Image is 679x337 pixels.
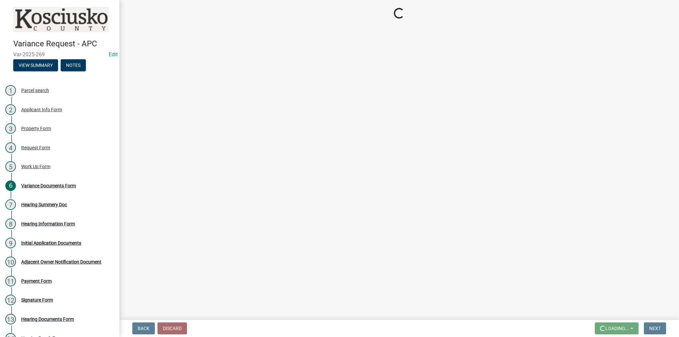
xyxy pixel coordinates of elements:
[109,51,118,58] wm-modal-confirm: Edit Application Number
[21,107,62,112] div: Applicant Info Form
[5,238,16,248] div: 9
[5,142,16,153] div: 4
[21,241,81,245] div: Initial Application Documents
[13,63,58,68] wm-modal-confirm: Summary
[5,199,16,210] div: 7
[61,63,86,68] wm-modal-confirm: Notes
[13,59,58,71] button: View Summary
[13,7,109,32] img: Kosciusko County, Indiana
[21,221,75,226] div: Hearing Information Form
[5,295,16,305] div: 12
[595,322,639,334] button: Loading...
[21,145,50,150] div: Request Form
[21,88,49,93] div: Parcel search
[5,276,16,286] div: 11
[644,322,666,334] button: Next
[5,314,16,324] div: 13
[157,322,187,334] button: Discard
[21,260,101,264] div: Adjacent Owner Notification Document
[605,326,629,331] span: Loading...
[13,51,106,58] span: Var-2025-269
[109,51,118,58] a: Edit
[5,123,16,134] div: 3
[5,85,16,96] div: 1
[21,317,74,321] div: Hearing Documents Form
[21,183,76,188] div: Variance Documents Form
[21,298,53,302] div: Signature Form
[21,126,51,131] div: Property Form
[649,326,661,331] span: Next
[5,257,16,267] div: 10
[5,161,16,172] div: 5
[138,326,150,331] span: Back
[5,218,16,229] div: 8
[13,39,114,49] h4: Variance Request - APC
[5,104,16,115] div: 2
[132,322,155,334] button: Back
[5,180,16,191] div: 6
[21,164,50,169] div: Work Up Form
[21,279,52,283] div: Payment Form
[21,202,67,207] div: Hearing Summery Doc
[61,59,86,71] button: Notes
